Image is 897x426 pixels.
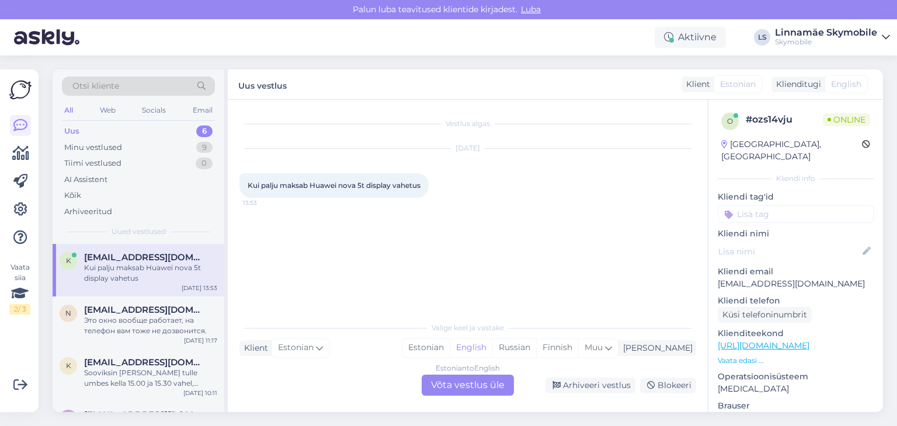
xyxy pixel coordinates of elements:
[718,228,874,240] p: Kliendi nimi
[9,262,30,315] div: Vaata siia
[248,181,420,190] span: Kui palju maksab Huawei nova 5t display vahetus
[239,143,696,153] div: [DATE]
[727,117,733,125] span: o
[243,198,287,207] span: 13:53
[66,256,71,265] span: k
[84,410,206,420] span: sirver@hot.ee
[775,28,890,47] a: Linnamäe SkymobileSkymobile
[721,138,862,163] div: [GEOGRAPHIC_DATA], [GEOGRAPHIC_DATA]
[517,4,544,15] span: Luba
[196,142,213,153] div: 9
[64,190,81,201] div: Kõik
[62,103,75,118] div: All
[239,342,268,354] div: Klient
[718,355,874,366] p: Vaata edasi ...
[718,191,874,203] p: Kliendi tag'id
[84,368,217,389] div: Sooviksin [PERSON_NAME] tulle umbes kella 15.00 ja 15.30 vahel, iphone 13 pro ekraani vahetus, so...
[64,206,112,218] div: Arhiveeritud
[84,315,217,336] div: Это окно вообще работает, на телефон вам тоже не дозвонится.
[64,174,107,186] div: AI Assistent
[775,37,877,47] div: Skymobile
[72,80,119,92] span: Otsi kliente
[718,327,874,340] p: Klienditeekond
[775,28,877,37] div: Linnamäe Skymobile
[422,375,514,396] div: Võta vestlus üle
[112,226,166,237] span: Uued vestlused
[239,323,696,333] div: Valige keel ja vastake
[720,78,756,90] span: Estonian
[718,371,874,383] p: Operatsioonisüsteem
[239,118,696,129] div: Vestlus algas
[190,103,215,118] div: Email
[718,307,812,323] div: Küsi telefoninumbrit
[718,295,874,307] p: Kliendi telefon
[545,378,635,393] div: Arhiveeri vestlus
[238,76,287,92] label: Uus vestlus
[585,342,603,352] span: Muu
[640,378,696,393] div: Blokeeri
[98,103,118,118] div: Web
[718,245,860,258] input: Lisa nimi
[718,400,874,412] p: Brauser
[718,173,874,184] div: Kliendi info
[84,305,206,315] span: nastjatsybo@gmail.com
[771,78,821,90] div: Klienditugi
[9,304,30,315] div: 2 / 3
[64,142,122,153] div: Minu vestlused
[64,125,79,137] div: Uus
[402,339,450,357] div: Estonian
[9,79,32,101] img: Askly Logo
[718,266,874,278] p: Kliendi email
[618,342,693,354] div: [PERSON_NAME]
[84,252,206,263] span: kassitydruk33@gmail.com
[182,284,217,292] div: [DATE] 13:53
[84,263,217,284] div: Kui palju maksab Huawei nova 5t display vahetus
[754,29,770,46] div: LS
[65,309,71,317] span: n
[184,336,217,345] div: [DATE] 11:17
[536,339,578,357] div: Finnish
[718,340,809,351] a: [URL][DOMAIN_NAME]
[196,125,213,137] div: 6
[718,278,874,290] p: [EMAIL_ADDRESS][DOMAIN_NAME]
[183,389,217,397] div: [DATE] 10:11
[64,158,121,169] div: Tiimi vestlused
[196,158,213,169] div: 0
[84,357,206,368] span: Kristjankasela99@gmail.com
[278,341,314,354] span: Estonian
[492,339,536,357] div: Russian
[823,113,870,126] span: Online
[718,205,874,223] input: Lisa tag
[436,363,500,373] div: Estonian to English
[746,113,823,127] div: # ozs14vju
[655,27,726,48] div: Aktiivne
[831,78,861,90] span: English
[682,78,710,90] div: Klient
[66,361,71,370] span: K
[718,383,874,395] p: [MEDICAL_DATA]
[140,103,168,118] div: Socials
[450,339,492,357] div: English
